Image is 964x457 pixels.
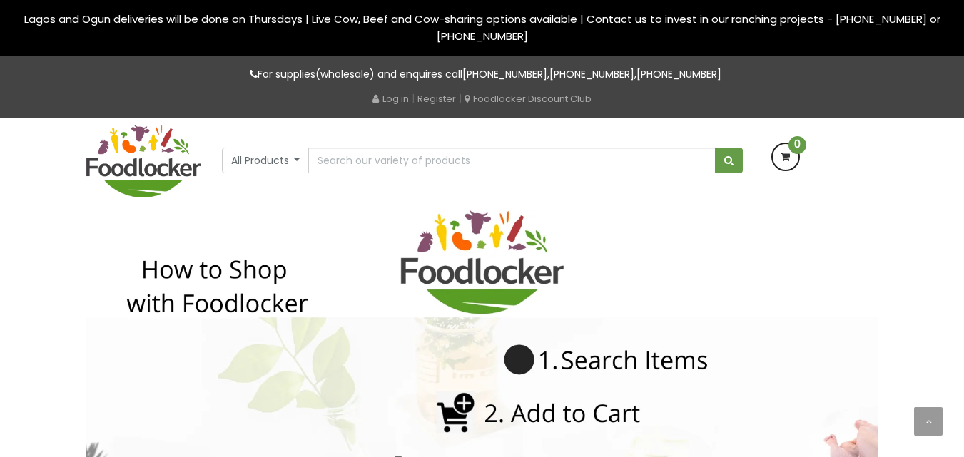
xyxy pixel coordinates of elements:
[417,92,456,106] a: Register
[462,67,547,81] a: [PHONE_NUMBER]
[788,136,806,154] span: 0
[459,91,462,106] span: |
[308,148,715,173] input: Search our variety of products
[24,11,940,43] span: Lagos and Ogun deliveries will be done on Thursdays | Live Cow, Beef and Cow-sharing options avai...
[372,92,409,106] a: Log in
[412,91,415,106] span: |
[222,148,310,173] button: All Products
[636,67,721,81] a: [PHONE_NUMBER]
[549,67,634,81] a: [PHONE_NUMBER]
[86,66,878,83] p: For supplies(wholesale) and enquires call , ,
[465,92,592,106] a: Foodlocker Discount Club
[86,125,201,197] img: FoodLocker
